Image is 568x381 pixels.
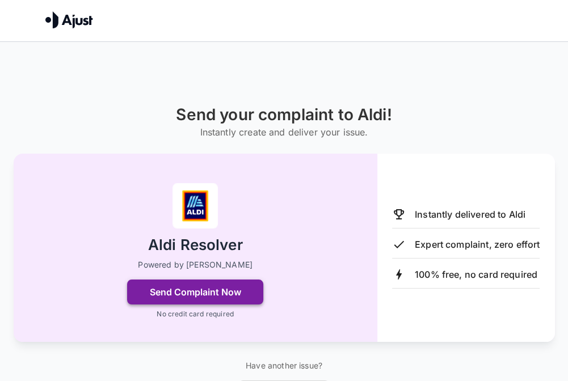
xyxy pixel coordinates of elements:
img: Ajust [45,11,93,28]
button: Send Complaint Now [127,280,263,304]
p: Have another issue? [238,360,330,371]
p: Powered by [PERSON_NAME] [138,259,253,270]
h2: Aldi Resolver [148,235,243,255]
img: Aldi [172,183,218,228]
p: 100% free, no card required [415,268,537,281]
h1: Send your complaint to Aldi! [176,105,392,124]
p: Expert complaint, zero effort [415,238,540,251]
p: Instantly delivered to Aldi [415,208,525,221]
h6: Instantly create and deliver your issue. [176,124,392,140]
p: No credit card required [157,309,233,319]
